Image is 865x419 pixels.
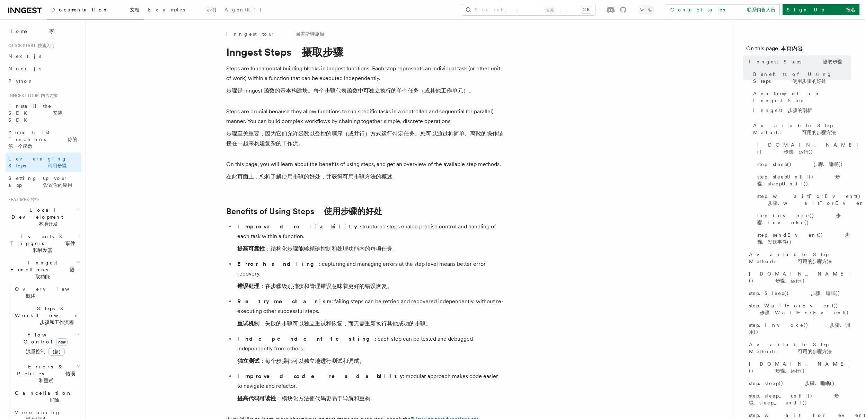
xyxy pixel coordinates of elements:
[6,152,81,172] a: Leveraging Steps 利用步骤
[813,162,843,167] font: 步骤.睡眠()
[754,229,851,248] a: step.sendEvent() 步骤.发送事件()
[148,7,216,12] span: Examples
[775,278,805,283] font: 步骤.运行()
[749,58,842,65] span: Inngest Steps
[757,173,851,187] span: step.sleepUntil()
[6,43,54,49] span: Quick start
[237,223,357,230] strong: Improved reliability
[12,283,81,302] a: Overview 概述
[757,232,851,245] span: step.sendEvent()
[226,207,382,216] a: Benefits of Using Steps 使用步骤的好处
[6,197,39,202] span: Features
[798,259,832,264] font: 可用的步骤方法
[47,2,144,19] a: Documentation 文档
[206,7,216,12] font: 示例
[749,360,851,374] span: [DOMAIN_NAME]()
[6,126,81,152] a: Your first Functions 你的第一个函数
[8,103,62,123] span: Install the SDK
[757,161,843,168] span: step.sleep()
[6,172,81,191] a: Setting up your app 设置你的应用
[26,293,35,299] font: 概述
[48,348,65,356] span: （新）
[753,71,851,85] span: Benefits of Using Steps
[51,7,140,12] span: Documentation
[26,349,65,354] font: 流量控制
[8,78,34,84] span: Python
[38,43,54,48] font: 快速入门
[237,335,375,342] strong: Independent testing
[237,373,403,379] strong: Improved code readability
[749,322,851,335] span: step.Invoke()
[8,53,41,59] span: Next.js
[753,122,851,136] span: Available Step Methods
[757,212,851,226] span: step.invoke()
[237,245,398,252] font: ：结构化步骤能够精确控制和处理功能内的每项任务。
[12,329,81,360] button: Flow Controlnew流量控制（新）
[324,206,382,216] font: 使用步骤的好处
[8,28,54,35] span: Home
[38,221,58,227] font: 本地开发
[6,230,81,256] button: Events & Triggers 事件和触发器
[802,130,836,135] font: 可用的步骤方法
[746,338,851,358] a: Available Step Methods 可用的步骤方法
[237,283,392,289] font: ：在步骤级别捕获和管理错误意味着更好的错误恢复。
[749,302,851,316] span: step.WaitForEvent()
[12,363,77,384] span: Errors & Retries
[237,261,319,267] strong: Error handling
[823,59,842,64] font: 摄取步骤
[746,55,851,68] a: Inngest Steps 摄取步骤
[749,270,851,284] span: [DOMAIN_NAME]()
[50,397,59,403] font: 消除
[746,287,851,299] a: step.Sleep() 步骤.睡眠()
[753,107,812,113] font: Inngest 步骤的剖析
[6,75,81,87] a: Python
[805,381,835,386] font: 步骤.睡眠()
[12,305,88,326] span: Steps & Workflows
[8,66,41,71] span: Node.js
[545,7,571,12] font: 搜索...
[754,139,851,158] a: [DOMAIN_NAME]() 步骤.运行()
[462,4,595,15] button: Search... 搜索...⌘K
[754,158,851,171] a: step.sleep() 步骤.睡眠()
[220,2,265,19] a: AgentKit
[226,107,503,151] p: Steps are crucial because they allow functions to run specific tasks in a controlled and sequenti...
[235,259,503,294] li: : capturing and managing errors at the step level means better error recovery.
[235,222,503,256] li: : structured steps enable precise control and handling of each task within a function.
[49,28,54,34] font: 家
[749,290,840,297] span: step.Sleep()
[6,233,77,254] span: Events & Triggers
[6,207,77,227] span: Local Development
[226,46,503,58] h1: Inngest Steps
[811,290,840,296] font: 步骤.睡眠()
[746,319,851,338] a: step.Invoke() 步骤.调用()
[749,380,835,387] span: step.sleep()
[12,387,81,406] button: Cancellation 消除
[750,68,851,87] a: Benefits of Using Steps 使用步骤的好处
[226,159,503,184] p: On this page, you will learn about the benefits of using steps, and get an overview of the availa...
[237,395,376,402] font: ：模块化方法使代码更易于导航和重构。
[8,130,77,149] span: Your first Functions
[754,171,851,190] a: step.sleepUntil() 步骤.sleepUntil()
[226,64,503,98] p: Steps are fundamental building blocks in Inngest functions. Each step represents an individual ta...
[237,298,332,305] strong: Retry mechanism
[237,358,259,364] strong: 独立测试
[56,338,68,346] span: new
[760,310,849,315] font: 步骤.WaitForEvent()
[226,173,398,180] font: 在此页面上，您将了解使用步骤的好处，并获得可用步骤方法的概述。
[783,4,859,15] a: Sign Up 报名
[226,87,474,94] font: 步骤是 Inngest 函数的基本构建块。每个步骤代表函数中可独立执行的单个任务（或其他工作单元）。
[754,209,851,229] a: step.invoke() 步骤.invoke()
[750,87,851,119] a: Anatomy of an Inngest StepInngest 步骤的剖析
[746,268,851,287] a: [DOMAIN_NAME]() 步骤.运行()
[666,4,780,15] a: Contact sales 联系销售人员
[798,349,832,354] font: 可用的步骤方法
[8,175,72,188] span: Setting up your app
[47,163,67,168] font: 利用步骤
[237,358,365,364] font: ：每个步骤都可以独立地进行测试和调试。
[746,44,851,55] h4: On this page
[749,341,851,355] span: Available Step Methods
[749,251,851,265] span: Available Step Methods
[12,390,83,403] span: Cancellation
[750,119,851,139] a: Available Step Methods 可用的步骤方法
[846,7,855,12] font: 报名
